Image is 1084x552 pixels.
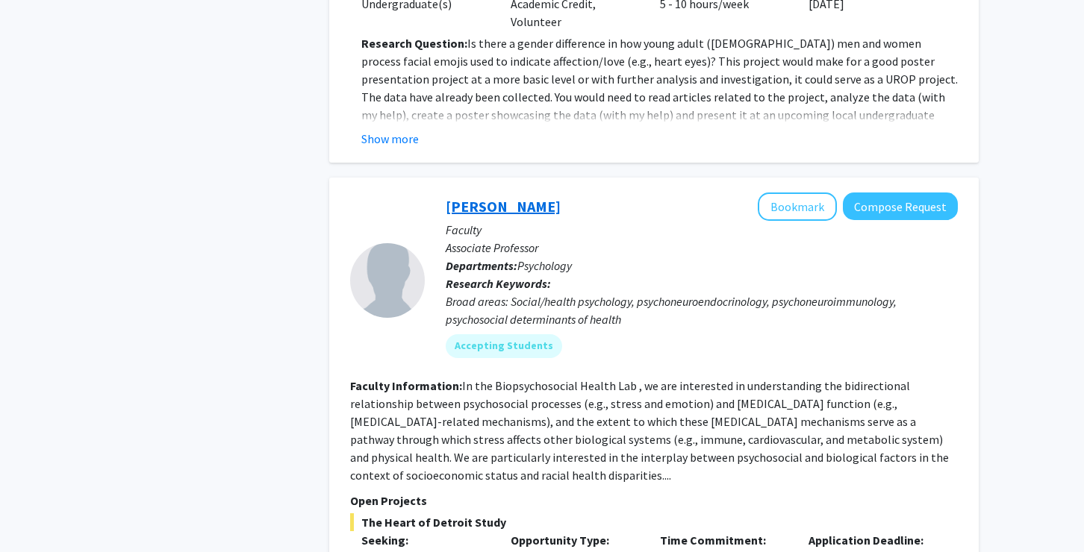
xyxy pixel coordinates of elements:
div: Broad areas: Social/health psychology, psychoneuroendocrinology, psychoneuroimmunology, psychosoc... [446,292,958,328]
p: Open Projects [350,492,958,509]
button: Add Samuele Zilioli to Bookmarks [758,192,837,221]
p: Application Deadline: [809,531,935,549]
mat-chip: Accepting Students [446,334,562,358]
iframe: Chat [11,485,63,541]
p: Seeking: [361,531,488,549]
p: Is there a gender difference in how young adult ([DEMOGRAPHIC_DATA]) men and women process facial... [361,34,958,142]
p: Opportunity Type: [511,531,638,549]
span: The Heart of Detroit Study [350,513,958,531]
button: Compose Request to Samuele Zilioli [843,192,958,220]
button: Show more [361,130,419,148]
b: Research Keywords: [446,276,551,291]
span: Psychology [517,258,572,273]
a: [PERSON_NAME] [446,197,561,216]
p: Associate Professor [446,239,958,257]
b: Faculty Information: [350,378,462,393]
b: Departments: [446,258,517,273]
fg-read-more: In the Biopsychosocial Health Lab , we are interested in understanding the bidirectional relation... [350,378,949,483]
strong: Research Question: [361,36,467,51]
p: Faculty [446,221,958,239]
p: Time Commitment: [660,531,787,549]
